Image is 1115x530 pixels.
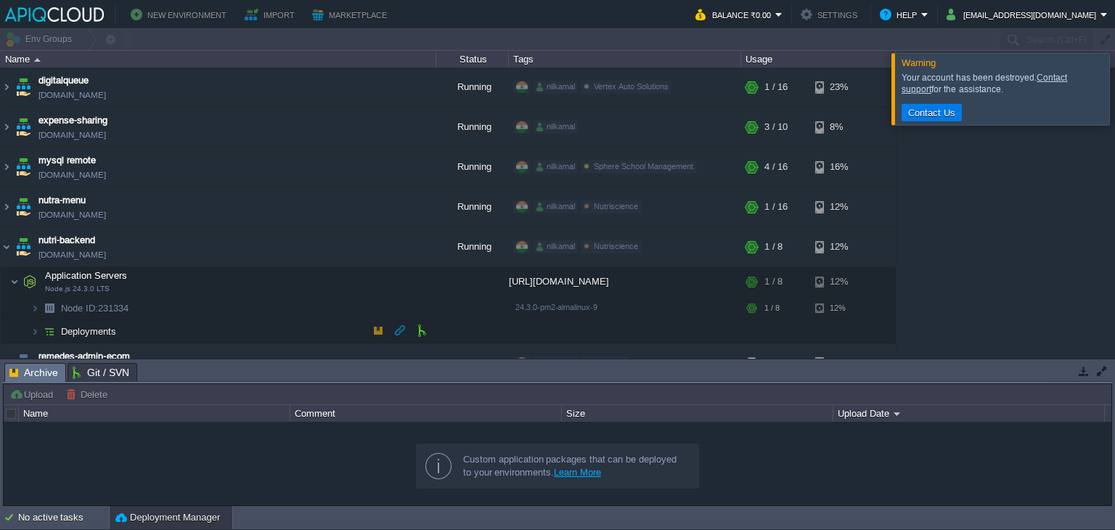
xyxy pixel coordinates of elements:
img: AMDAwAAAACH5BAEAAAAALAAAAAABAAEAAAICRAEAOw== [1,343,12,383]
button: Delete [66,388,112,401]
a: [DOMAIN_NAME] [38,88,106,102]
a: [DOMAIN_NAME] [38,208,106,222]
div: 8% [815,107,862,147]
button: Upload [9,388,57,401]
div: 0 / 16 [764,343,788,383]
span: Deployments [60,325,118,338]
div: No active tasks [18,506,109,529]
span: Vertex Auto Solutions [594,82,669,91]
div: Running [436,227,509,266]
div: Usage [742,51,895,68]
div: nilkamal [534,356,578,370]
button: [EMAIL_ADDRESS][DOMAIN_NAME] [947,6,1100,23]
a: [DOMAIN_NAME] [38,248,106,262]
div: 16% [815,147,862,187]
button: Import [245,6,299,23]
div: 23% [815,68,862,107]
div: Upload Date [834,405,1104,422]
div: Running [436,187,509,227]
div: Custom application packages that can be deployed to your environments. [463,453,687,479]
span: Sphere School Management [594,162,693,171]
span: Archive [9,364,58,382]
div: Running [436,147,509,187]
span: Node ID: [61,303,98,314]
a: expense-sharing [38,113,107,128]
span: Node.js 24.3.0 LTS [45,285,110,293]
button: New Environment [131,6,231,23]
div: 1 / 8 [764,297,780,319]
img: APIQCloud [5,7,104,22]
span: 24.3.0-pm2-almalinux-9 [515,303,597,311]
span: [DOMAIN_NAME] [38,168,106,182]
div: Tags [510,51,740,68]
a: nutra-menu [38,193,86,208]
img: AMDAwAAAACH5BAEAAAAALAAAAAABAAEAAAICRAEAOw== [13,343,33,383]
img: AMDAwAAAACH5BAEAAAAALAAAAAABAAEAAAICRAEAOw== [13,187,33,227]
a: remedes-admin-ecom [38,349,130,364]
img: AMDAwAAAACH5BAEAAAAALAAAAAABAAEAAAICRAEAOw== [1,107,12,147]
button: Contact Us [904,106,960,119]
img: AMDAwAAAACH5BAEAAAAALAAAAAABAAEAAAICRAEAOw== [13,147,33,187]
div: Comment [291,405,561,422]
button: Help [880,6,921,23]
div: 1 / 8 [764,227,783,266]
span: Warning [902,57,936,68]
img: AMDAwAAAACH5BAEAAAAALAAAAAABAAEAAAICRAEAOw== [10,267,19,296]
span: 231334 [60,302,131,314]
a: mysql remote [38,153,96,168]
a: [DOMAIN_NAME] [38,128,106,142]
div: nilkamal [534,240,578,253]
img: AMDAwAAAACH5BAEAAAAALAAAAAABAAEAAAICRAEAOw== [1,187,12,227]
img: AMDAwAAAACH5BAEAAAAALAAAAAABAAEAAAICRAEAOw== [13,227,33,266]
a: Learn More [554,467,601,478]
img: AMDAwAAAACH5BAEAAAAALAAAAAABAAEAAAICRAEAOw== [1,227,12,266]
span: Application Servers [44,269,129,282]
div: Name [1,51,436,68]
div: Running [436,68,509,107]
img: AMDAwAAAACH5BAEAAAAALAAAAAABAAEAAAICRAEAOw== [13,68,33,107]
div: 12% [815,187,862,227]
div: Status [437,51,508,68]
div: 14% [815,343,862,383]
button: Marketplace [312,6,391,23]
img: AMDAwAAAACH5BAEAAAAALAAAAAABAAEAAAICRAEAOw== [20,267,40,296]
div: nilkamal [534,200,578,213]
button: Deployment Manager [115,510,220,525]
img: AMDAwAAAACH5BAEAAAAALAAAAAABAAEAAAICRAEAOw== [39,320,60,343]
div: 1 / 16 [764,68,788,107]
span: Nutriscience [594,242,638,250]
div: 12% [815,297,862,319]
span: Nutriscience [594,202,638,211]
img: AMDAwAAAACH5BAEAAAAALAAAAAABAAEAAAICRAEAOw== [1,68,12,107]
div: Your account has been destroyed. for the assistance. [902,72,1106,95]
div: Size [563,405,833,422]
a: Application ServersNode.js 24.3.0 LTS [44,270,129,281]
div: 1 / 16 [764,187,788,227]
a: digitalqueue [38,73,89,88]
div: Stopped [436,343,509,383]
img: AMDAwAAAACH5BAEAAAAALAAAAAABAAEAAAICRAEAOw== [30,320,39,343]
div: [URL][DOMAIN_NAME] [509,267,741,296]
div: nilkamal [534,121,578,134]
div: 1 / 8 [764,267,783,296]
div: nilkamal [534,160,578,174]
img: AMDAwAAAACH5BAEAAAAALAAAAAABAAEAAAICRAEAOw== [39,297,60,319]
a: nutri-backend [38,233,95,248]
div: 3 / 10 [764,107,788,147]
div: Running [436,107,509,147]
div: nilkamal [534,81,578,94]
div: 12% [815,227,862,266]
img: AMDAwAAAACH5BAEAAAAALAAAAAABAAEAAAICRAEAOw== [30,297,39,319]
div: 12% [815,267,862,296]
a: Node ID:231334 [60,302,131,314]
button: Settings [801,6,862,23]
span: Git / SVN [73,364,129,381]
img: AMDAwAAAACH5BAEAAAAALAAAAAABAAEAAAICRAEAOw== [34,58,41,62]
img: AMDAwAAAACH5BAEAAAAALAAAAAABAAEAAAICRAEAOw== [1,147,12,187]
